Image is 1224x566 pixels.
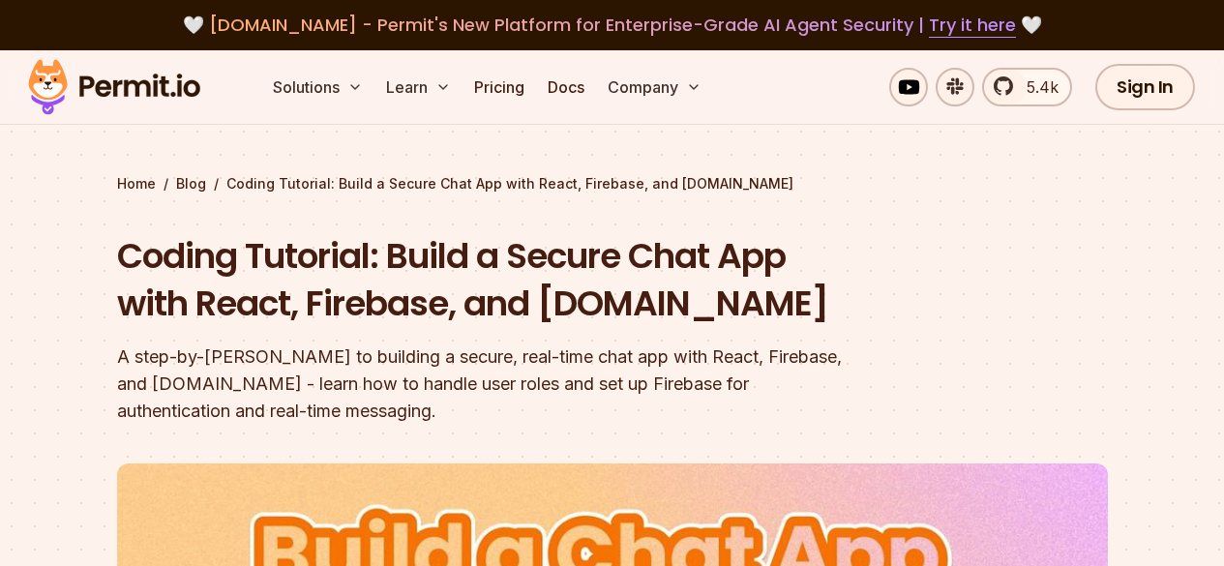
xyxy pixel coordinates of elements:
h1: Coding Tutorial: Build a Secure Chat App with React, Firebase, and [DOMAIN_NAME] [117,232,860,328]
img: Permit logo [19,54,209,120]
a: Blog [176,174,206,194]
div: 🤍 🤍 [46,12,1178,39]
a: Sign In [1095,64,1195,110]
button: Company [600,68,709,106]
button: Solutions [265,68,371,106]
a: Docs [540,68,592,106]
span: [DOMAIN_NAME] - Permit's New Platform for Enterprise-Grade AI Agent Security | [209,13,1016,37]
span: 5.4k [1015,75,1059,99]
a: Try it here [929,13,1016,38]
div: A step-by-[PERSON_NAME] to building a secure, real-time chat app with React, Firebase, and [DOMAI... [117,343,860,425]
a: 5.4k [982,68,1072,106]
div: / / [117,174,1108,194]
button: Learn [378,68,459,106]
a: Home [117,174,156,194]
a: Pricing [466,68,532,106]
